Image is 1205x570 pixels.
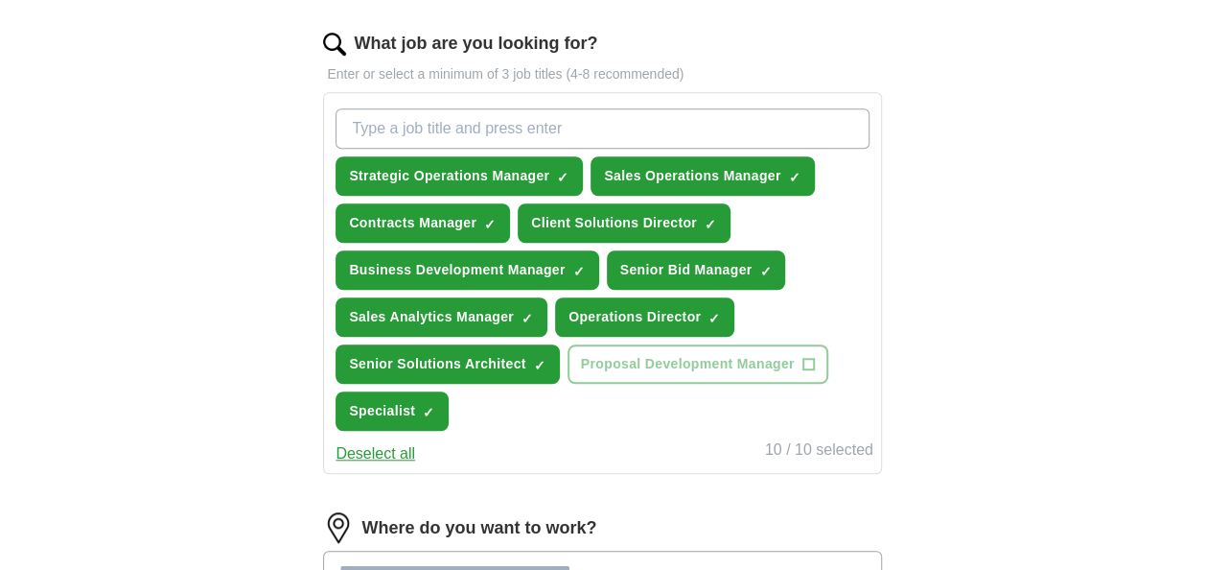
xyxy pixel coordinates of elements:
span: Business Development Manager [349,260,565,280]
p: Enter or select a minimum of 3 job titles (4-8 recommended) [323,64,881,84]
span: Strategic Operations Manager [349,166,549,186]
input: Type a job title and press enter [336,108,869,149]
img: location.png [323,512,354,543]
span: Sales Operations Manager [604,166,780,186]
button: Client Solutions Director✓ [518,203,730,243]
button: Sales Operations Manager✓ [591,156,814,196]
span: Sales Analytics Manager [349,307,514,327]
span: ✓ [789,170,800,185]
button: Specialist✓ [336,392,449,431]
button: Sales Analytics Manager✓ [336,297,547,337]
label: Where do you want to work? [361,515,596,541]
button: Deselect all [336,442,415,465]
span: ✓ [708,311,720,326]
button: Senior Solutions Architect✓ [336,344,559,384]
span: Senior Solutions Architect [349,354,525,374]
span: ✓ [534,358,545,373]
span: Proposal Development Manager [581,354,795,374]
img: search.png [323,33,346,56]
span: ✓ [423,405,434,420]
label: What job are you looking for? [354,31,597,57]
span: ✓ [759,264,771,279]
button: Operations Director✓ [555,297,734,337]
span: Senior Bid Manager [620,260,753,280]
span: ✓ [557,170,568,185]
button: Contracts Manager✓ [336,203,510,243]
button: Strategic Operations Manager✓ [336,156,583,196]
span: ✓ [705,217,716,232]
span: ✓ [573,264,585,279]
button: Senior Bid Manager✓ [607,250,786,290]
button: Proposal Development Manager [568,344,828,384]
div: 10 / 10 selected [765,439,873,465]
span: Contracts Manager [349,213,476,233]
span: Operations Director [568,307,701,327]
span: ✓ [521,311,533,326]
button: Business Development Manager✓ [336,250,598,290]
span: ✓ [484,217,496,232]
span: Specialist [349,401,415,421]
span: Client Solutions Director [531,213,697,233]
